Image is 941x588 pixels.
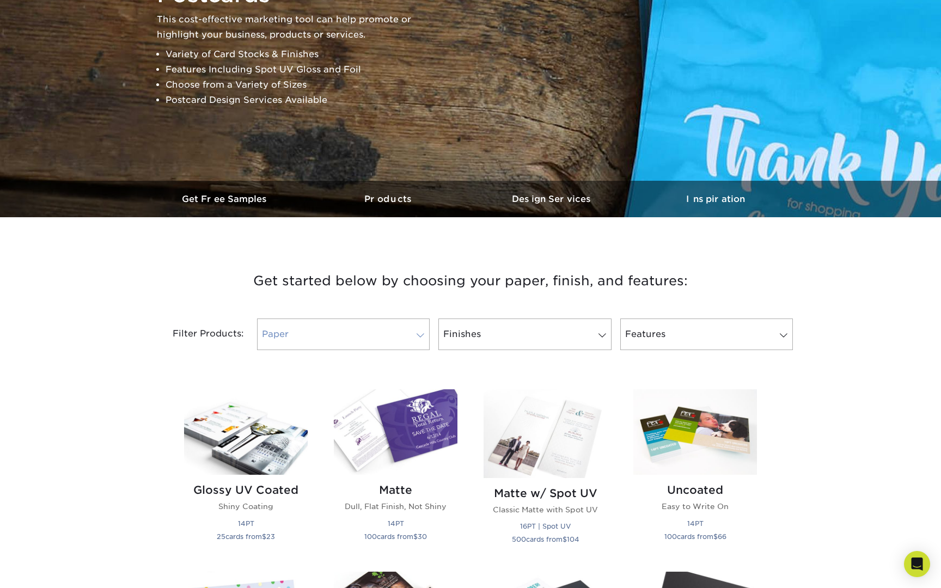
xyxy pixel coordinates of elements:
span: $ [713,532,718,541]
small: cards from [217,532,275,541]
span: 66 [718,532,726,541]
li: Postcard Design Services Available [166,93,429,108]
h2: Glossy UV Coated [184,483,308,497]
p: Shiny Coating [184,501,308,512]
p: This cost-effective marketing tool can help promote or highlight your business, products or servi... [157,12,429,42]
a: Design Services [471,181,634,217]
p: Classic Matte with Spot UV [484,504,607,515]
small: cards from [512,535,579,543]
a: Get Free Samples [144,181,307,217]
span: 30 [418,532,427,541]
a: Matte w/ Spot UV Postcards Matte w/ Spot UV Classic Matte with Spot UV 16PT | Spot UV 500cards fr... [484,389,607,559]
img: Matte w/ Spot UV Postcards [484,389,607,477]
li: Variety of Card Stocks & Finishes [166,47,429,62]
h3: Get started below by choosing your paper, finish, and features: [152,256,789,305]
small: cards from [664,532,726,541]
a: Finishes [438,318,611,350]
h2: Matte w/ Spot UV [484,487,607,500]
span: $ [413,532,418,541]
a: Features [620,318,793,350]
div: Filter Products: [144,318,253,350]
h2: Matte [334,483,457,497]
a: Paper [257,318,430,350]
h2: Uncoated [633,483,757,497]
h3: Inspiration [634,194,797,204]
a: Inspiration [634,181,797,217]
h3: Products [307,194,471,204]
li: Choose from a Variety of Sizes [166,77,429,93]
small: 14PT [388,519,404,528]
span: 23 [266,532,275,541]
p: Easy to Write On [633,501,757,512]
a: Matte Postcards Matte Dull, Flat Finish, Not Shiny 14PT 100cards from$30 [334,389,457,559]
h3: Design Services [471,194,634,204]
span: $ [262,532,266,541]
a: Glossy UV Coated Postcards Glossy UV Coated Shiny Coating 14PT 25cards from$23 [184,389,308,559]
span: 100 [364,532,377,541]
p: Dull, Flat Finish, Not Shiny [334,501,457,512]
img: Matte Postcards [334,389,457,475]
small: cards from [364,532,427,541]
img: Glossy UV Coated Postcards [184,389,308,475]
img: Uncoated Postcards [633,389,757,475]
span: 500 [512,535,526,543]
a: Products [307,181,471,217]
h3: Get Free Samples [144,194,307,204]
span: 104 [567,535,579,543]
li: Features Including Spot UV Gloss and Foil [166,62,429,77]
div: Open Intercom Messenger [904,551,930,577]
small: 14PT [238,519,254,528]
span: 25 [217,532,225,541]
span: $ [563,535,567,543]
a: Uncoated Postcards Uncoated Easy to Write On 14PT 100cards from$66 [633,389,757,559]
span: 100 [664,532,677,541]
small: 16PT | Spot UV [520,522,571,530]
small: 14PT [687,519,704,528]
